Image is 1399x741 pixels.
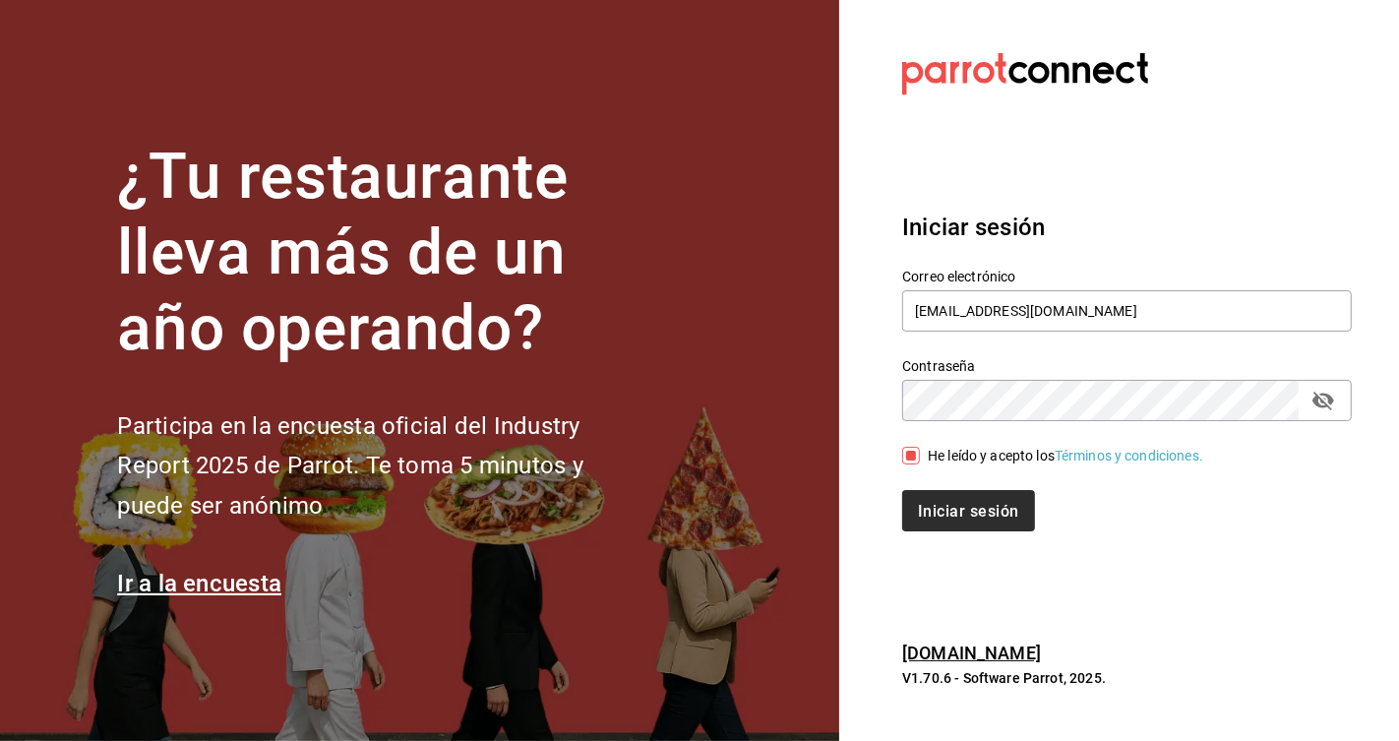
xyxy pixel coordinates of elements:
input: Ingresa tu correo electrónico [902,290,1352,332]
font: Iniciar sesión [918,501,1018,520]
button: campo de contraseña [1307,384,1340,417]
font: Contraseña [902,359,975,375]
a: Términos y condiciones. [1055,448,1203,463]
font: ¿Tu restaurante lleva más de un año operando? [117,140,568,365]
a: Ir a la encuesta [117,570,281,597]
font: Iniciar sesión [902,214,1045,241]
font: Correo electrónico [902,270,1015,285]
font: He leído y acepto los [928,448,1055,463]
a: [DOMAIN_NAME] [902,643,1041,663]
button: Iniciar sesión [902,490,1034,531]
font: Participa en la encuesta oficial del Industry Report 2025 de Parrot. Te toma 5 minutos y puede se... [117,412,582,521]
font: V1.70.6 - Software Parrot, 2025. [902,670,1106,686]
